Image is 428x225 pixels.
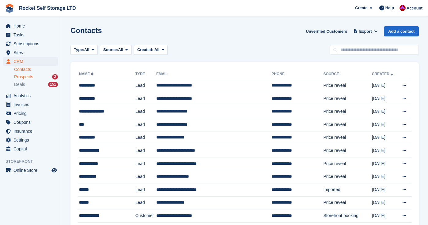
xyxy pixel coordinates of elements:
[324,92,372,105] td: Price reveal
[134,45,168,55] button: Created: All
[84,47,89,53] span: All
[135,105,156,118] td: Lead
[14,81,58,88] a: Deals 151
[13,22,50,30] span: Home
[5,4,14,13] img: stora-icon-8386f47178a22dfd0bd8f6a31ec36ba5ce8667c1dd55bd0f319d3a0aa187defe.svg
[303,26,350,36] a: Unverified Customers
[13,118,50,127] span: Coupons
[324,144,372,157] td: Price reveal
[407,5,422,11] span: Account
[324,105,372,118] td: Price reveal
[3,22,58,30] a: menu
[372,131,397,144] td: [DATE]
[271,69,323,79] th: Phone
[70,26,102,35] h1: Contacts
[13,39,50,48] span: Subscriptions
[156,69,271,79] th: Email
[324,157,372,170] td: Price reveal
[13,109,50,118] span: Pricing
[324,69,372,79] th: Source
[372,105,397,118] td: [DATE]
[103,47,118,53] span: Source:
[135,170,156,183] td: Lead
[3,57,58,66] a: menu
[13,136,50,144] span: Settings
[324,209,372,223] td: Storefront booking
[6,158,61,164] span: Storefront
[3,136,58,144] a: menu
[135,196,156,209] td: Lead
[3,166,58,175] a: menu
[135,157,156,170] td: Lead
[355,5,367,11] span: Create
[135,144,156,157] td: Lead
[324,131,372,144] td: Price reveal
[14,74,33,80] span: Prospects
[372,183,397,196] td: [DATE]
[372,118,397,131] td: [DATE]
[372,144,397,157] td: [DATE]
[400,5,406,11] img: Lee Tresadern
[14,74,58,80] a: Prospects 2
[154,47,160,52] span: All
[118,47,123,53] span: All
[3,127,58,135] a: menu
[372,209,397,223] td: [DATE]
[135,209,156,223] td: Customer
[137,47,153,52] span: Created:
[3,31,58,39] a: menu
[3,39,58,48] a: menu
[3,91,58,100] a: menu
[3,109,58,118] a: menu
[74,47,84,53] span: Type:
[3,100,58,109] a: menu
[384,26,419,36] a: Add a contact
[372,170,397,183] td: [DATE]
[352,26,379,36] button: Export
[70,45,97,55] button: Type: All
[385,5,394,11] span: Help
[13,31,50,39] span: Tasks
[324,118,372,131] td: Price reveal
[135,79,156,92] td: Lead
[52,74,58,79] div: 2
[13,166,50,175] span: Online Store
[13,57,50,66] span: CRM
[17,3,78,13] a: Rocket Self Storage LTD
[135,118,156,131] td: Lead
[13,127,50,135] span: Insurance
[100,45,131,55] button: Source: All
[359,28,372,35] span: Export
[135,92,156,105] td: Lead
[372,79,397,92] td: [DATE]
[135,69,156,79] th: Type
[13,145,50,153] span: Capital
[372,72,394,76] a: Created
[324,170,372,183] td: Price reveal
[135,131,156,144] td: Lead
[372,92,397,105] td: [DATE]
[14,67,58,72] a: Contacts
[3,48,58,57] a: menu
[372,196,397,209] td: [DATE]
[372,157,397,170] td: [DATE]
[3,145,58,153] a: menu
[79,72,95,76] a: Name
[51,167,58,174] a: Preview store
[13,48,50,57] span: Sites
[135,183,156,196] td: Lead
[13,91,50,100] span: Analytics
[324,79,372,92] td: Price reveal
[324,196,372,209] td: Price reveal
[324,183,372,196] td: Imported
[48,82,58,87] div: 151
[13,100,50,109] span: Invoices
[3,118,58,127] a: menu
[14,82,25,87] span: Deals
